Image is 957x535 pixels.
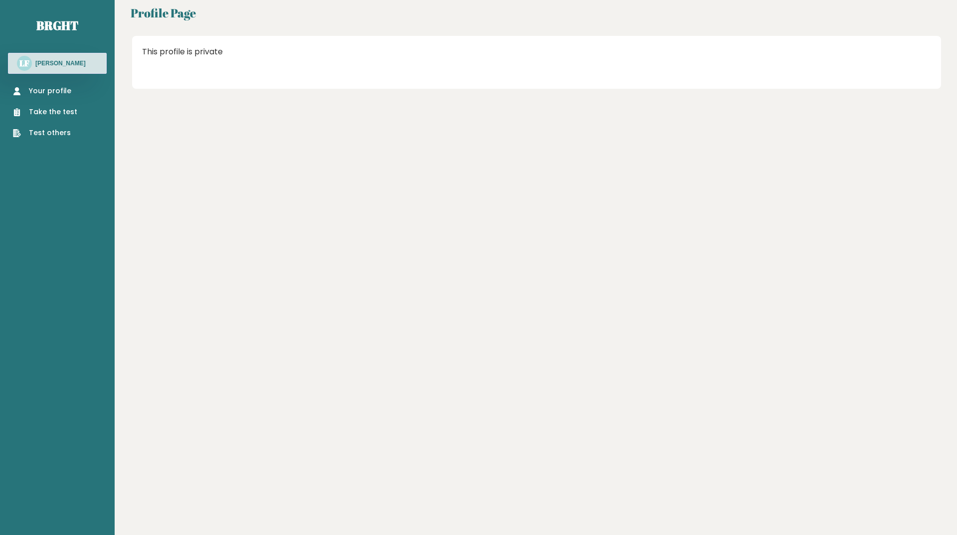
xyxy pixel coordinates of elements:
h3: [PERSON_NAME] [35,59,86,67]
a: Test others [13,128,77,138]
a: Your profile [13,86,77,96]
a: Brght [36,17,78,33]
div: This profile is private [142,46,534,58]
text: LF [19,57,29,69]
div: Profile Page [131,5,196,21]
a: Take the test [13,107,77,117]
